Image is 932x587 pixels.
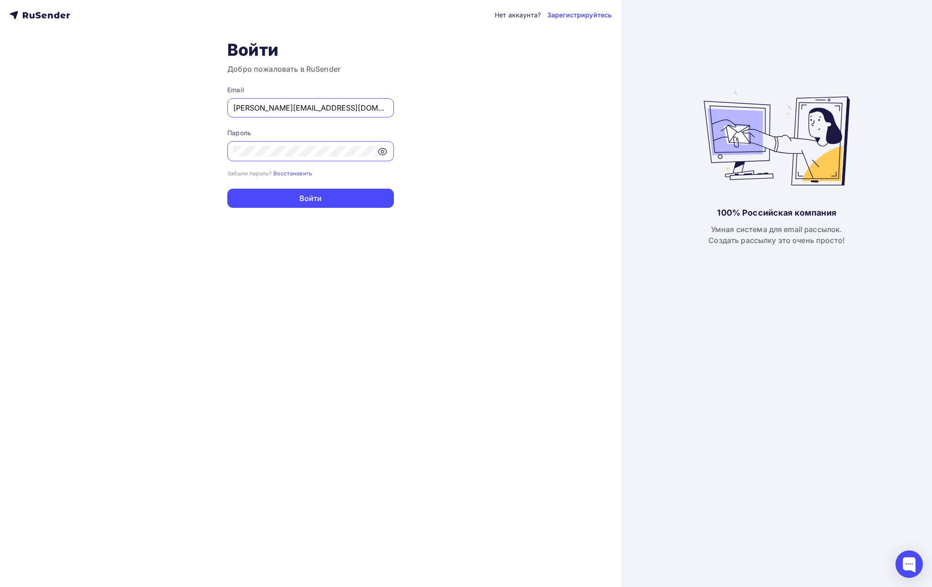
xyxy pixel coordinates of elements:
[227,63,394,74] h3: Добро пожаловать в RuSender
[227,40,394,60] h1: Войти
[227,170,272,177] small: Забыли пароль?
[227,85,394,95] div: Email
[227,128,394,137] div: Пароль
[547,11,612,20] a: Зарегистрируйтесь
[708,224,845,246] div: Умная система для email рассылок. Создать рассылку это очень просто!
[273,169,312,177] a: Восстановить
[495,11,541,20] div: Нет аккаунта?
[227,189,394,208] button: Войти
[233,102,388,113] input: Укажите свой email
[717,207,836,218] div: 100% Российская компания
[273,170,312,177] small: Восстановить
